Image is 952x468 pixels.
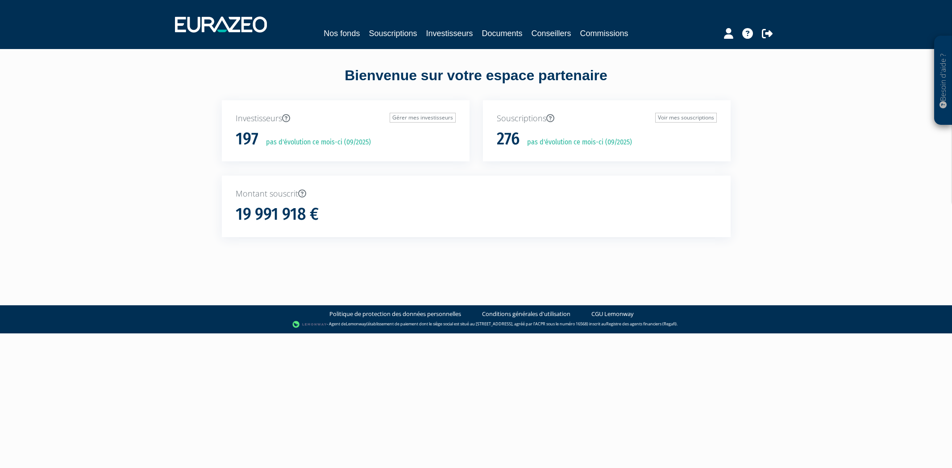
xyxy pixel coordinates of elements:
a: Souscriptions [369,27,417,40]
a: Commissions [580,27,628,40]
p: Investisseurs [236,113,456,124]
a: Politique de protection des données personnelles [329,310,461,318]
a: Conseillers [532,27,571,40]
h1: 19 991 918 € [236,205,319,224]
p: pas d'évolution ce mois-ci (09/2025) [521,137,632,148]
a: Investisseurs [426,27,473,40]
a: Voir mes souscriptions [655,113,717,123]
img: 1732889491-logotype_eurazeo_blanc_rvb.png [175,16,267,33]
a: CGU Lemonway [591,310,634,318]
a: Lemonway [346,321,366,327]
h1: 276 [497,130,520,148]
a: Registre des agents financiers (Regafi) [606,321,677,327]
img: logo-lemonway.png [292,320,327,329]
p: Souscriptions [497,113,717,124]
p: Montant souscrit [236,188,717,200]
div: - Agent de (établissement de paiement dont le siège social est situé au [STREET_ADDRESS], agréé p... [9,320,943,329]
div: Bienvenue sur votre espace partenaire [215,66,737,100]
p: Besoin d'aide ? [938,41,948,121]
a: Documents [482,27,523,40]
a: Conditions générales d'utilisation [482,310,570,318]
a: Nos fonds [324,27,360,40]
a: Gérer mes investisseurs [390,113,456,123]
h1: 197 [236,130,258,148]
p: pas d'évolution ce mois-ci (09/2025) [260,137,371,148]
